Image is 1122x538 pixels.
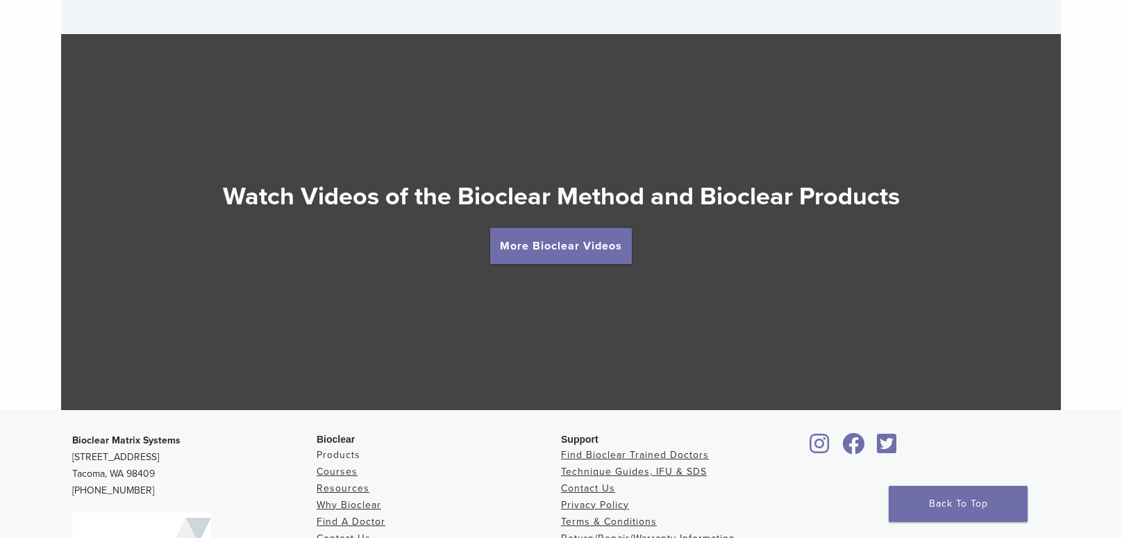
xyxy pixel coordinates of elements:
[561,499,629,511] a: Privacy Policy
[317,499,381,511] a: Why Bioclear
[317,434,355,445] span: Bioclear
[317,516,385,528] a: Find A Doctor
[561,516,657,528] a: Terms & Conditions
[889,486,1028,522] a: Back To Top
[317,482,369,494] a: Resources
[317,466,358,478] a: Courses
[561,466,707,478] a: Technique Guides, IFU & SDS
[837,441,869,455] a: Bioclear
[561,434,598,445] span: Support
[872,441,901,455] a: Bioclear
[72,432,317,499] p: [STREET_ADDRESS] Tacoma, WA 98409 [PHONE_NUMBER]
[805,441,835,455] a: Bioclear
[561,482,615,494] a: Contact Us
[561,449,709,461] a: Find Bioclear Trained Doctors
[61,180,1061,213] h2: Watch Videos of the Bioclear Method and Bioclear Products
[317,449,360,461] a: Products
[490,228,632,264] a: More Bioclear Videos
[72,434,181,446] strong: Bioclear Matrix Systems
